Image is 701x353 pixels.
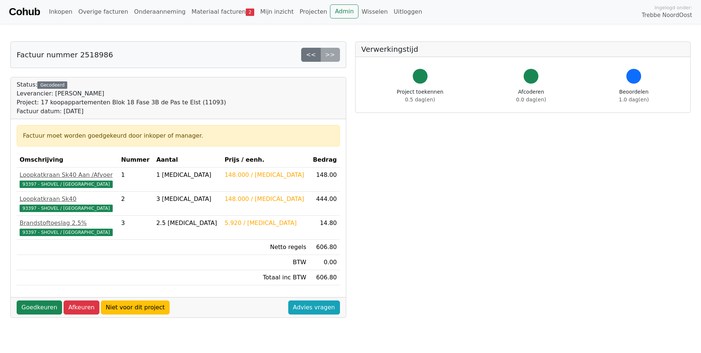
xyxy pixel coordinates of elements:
[17,80,226,116] div: Status:
[516,97,546,102] span: 0.0 dag(en)
[309,168,340,192] td: 148.00
[257,4,297,19] a: Mijn inzicht
[20,181,113,188] span: 93397 - SHOVEL / [GEOGRAPHIC_DATA]
[156,219,219,228] div: 2.5 [MEDICAL_DATA]
[37,81,67,89] div: Gecodeerd
[309,240,340,255] td: 606.80
[309,216,340,240] td: 14.80
[17,50,113,59] h5: Factuur nummer 2518986
[297,4,330,19] a: Projecten
[17,107,226,116] div: Factuur datum: [DATE]
[153,152,222,168] th: Aantal
[101,300,170,315] a: Niet voor dit project
[361,45,685,54] h5: Verwerkingstijd
[46,4,75,19] a: Inkopen
[20,195,115,204] div: Loopkatkraan Sk40
[391,4,425,19] a: Uitloggen
[619,97,649,102] span: 1.0 dag(en)
[20,195,115,212] a: Loopkatkraan Sk4093397 - SHOVEL / [GEOGRAPHIC_DATA]
[225,171,306,179] div: 148.000 / [MEDICAL_DATA]
[17,98,226,107] div: Project: 17 koopappartementen Blok 18 Fase 3B de Pas te Elst (11093)
[17,300,62,315] a: Goedkeuren
[20,171,115,179] div: Loopkatkraan Sk40 Aan /Afvoer
[358,4,391,19] a: Wisselen
[309,270,340,285] td: 606.80
[309,192,340,216] td: 444.00
[17,152,118,168] th: Omschrijving
[642,11,692,20] span: Trebbe NoordOost
[222,240,309,255] td: Netto regels
[188,4,257,19] a: Materiaal facturen2
[20,171,115,188] a: Loopkatkraan Sk40 Aan /Afvoer93397 - SHOVEL / [GEOGRAPHIC_DATA]
[222,152,309,168] th: Prijs / eenh.
[156,195,219,204] div: 3 [MEDICAL_DATA]
[23,131,334,140] div: Factuur moet worden goedgekeurd door inkoper of manager.
[156,171,219,179] div: 1 [MEDICAL_DATA]
[118,168,153,192] td: 1
[225,219,306,228] div: 5.920 / [MEDICAL_DATA]
[20,229,113,236] span: 93397 - SHOVEL / [GEOGRAPHIC_DATA]
[9,3,40,21] a: Cohub
[309,152,340,168] th: Bedrag
[288,300,340,315] a: Advies vragen
[17,89,226,98] div: Leverancier: [PERSON_NAME]
[118,152,153,168] th: Nummer
[20,219,115,236] a: Brandstoftoeslag 2.5%93397 - SHOVEL / [GEOGRAPHIC_DATA]
[75,4,131,19] a: Overige facturen
[222,255,309,270] td: BTW
[64,300,99,315] a: Afkeuren
[131,4,188,19] a: Onderaanneming
[405,97,435,102] span: 0.5 dag(en)
[619,88,649,104] div: Beoordelen
[301,48,321,62] a: <<
[20,205,113,212] span: 93397 - SHOVEL / [GEOGRAPHIC_DATA]
[516,88,546,104] div: Afcoderen
[654,4,692,11] span: Ingelogd onder:
[397,88,443,104] div: Project toekennen
[309,255,340,270] td: 0.00
[118,192,153,216] td: 2
[330,4,358,19] a: Admin
[20,219,115,228] div: Brandstoftoeslag 2.5%
[222,270,309,285] td: Totaal inc BTW
[118,216,153,240] td: 3
[225,195,306,204] div: 148.000 / [MEDICAL_DATA]
[246,9,254,16] span: 2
